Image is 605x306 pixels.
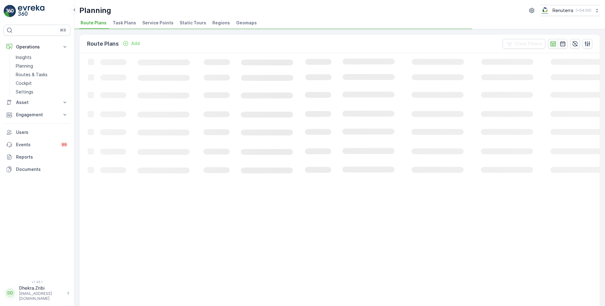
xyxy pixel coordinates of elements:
p: Route Plans [87,39,119,48]
span: Regions [212,20,230,26]
img: logo_light-DOdMpM7g.png [18,5,44,17]
p: Planning [16,63,33,69]
p: Asset [16,99,58,105]
p: 99 [62,142,67,147]
a: Settings [13,88,70,96]
p: Dhekra.Zribi [19,285,64,291]
p: Reports [16,154,68,160]
span: Route Plans [81,20,106,26]
p: Planning [79,6,111,15]
a: Reports [4,151,70,163]
p: Events [16,142,57,148]
p: Settings [16,89,33,95]
a: Planning [13,62,70,70]
span: v 1.48.1 [4,280,70,284]
p: ⌘B [60,28,66,33]
span: Task Plans [113,20,136,26]
p: ( +04:00 ) [576,8,591,13]
a: Cockpit [13,79,70,88]
button: DDDhekra.Zribi[EMAIL_ADDRESS][DOMAIN_NAME] [4,285,70,301]
span: Static Tours [180,20,206,26]
button: Renuterra(+04:00) [540,5,600,16]
span: Geomaps [236,20,257,26]
p: Renuterra [553,7,573,14]
span: Service Points [142,20,173,26]
p: Users [16,129,68,135]
p: Operations [16,44,58,50]
button: Engagement [4,109,70,121]
p: Insights [16,54,31,60]
img: logo [4,5,16,17]
p: Add [131,40,140,47]
p: Documents [16,166,68,172]
a: Events99 [4,139,70,151]
button: Add [120,40,142,47]
img: Screenshot_2024-07-26_at_13.33.01.png [540,7,550,14]
div: DD [5,288,15,298]
a: Routes & Tasks [13,70,70,79]
p: Cockpit [16,80,32,86]
p: Clear Filters [515,41,542,47]
button: Clear Filters [503,39,545,49]
a: Users [4,126,70,139]
p: Engagement [16,112,58,118]
p: [EMAIL_ADDRESS][DOMAIN_NAME] [19,291,64,301]
a: Insights [13,53,70,62]
button: Asset [4,96,70,109]
a: Documents [4,163,70,176]
button: Operations [4,41,70,53]
p: Routes & Tasks [16,72,48,78]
